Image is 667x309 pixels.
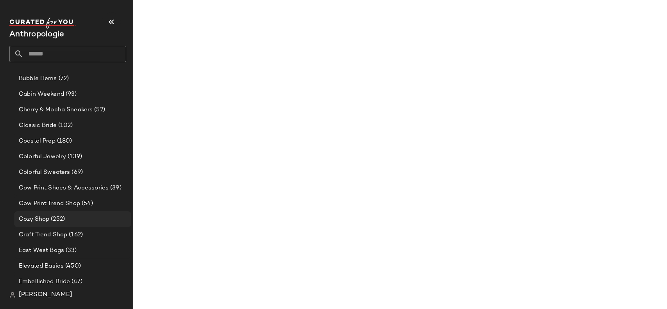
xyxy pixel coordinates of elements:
span: Cherry & Mocha Sneakers [19,105,93,114]
img: cfy_white_logo.C9jOOHJF.svg [9,18,76,29]
span: Current Company Name [9,30,64,39]
span: (72) [57,74,69,83]
span: (252) [49,215,65,224]
span: Embellished Bride [19,277,70,286]
span: Colorful Sweaters [19,168,70,177]
span: (102) [57,121,73,130]
span: Coastal Prep [19,137,55,146]
span: (54) [80,199,93,208]
span: (47) [70,277,82,286]
span: (33) [64,246,77,255]
span: (139) [66,152,82,161]
span: (450) [64,262,81,271]
span: Colorful Jewelry [19,152,66,161]
span: (39) [109,184,122,193]
span: Craft Trend Shop [19,230,67,239]
span: Cow Print Shoes & Accessories [19,184,109,193]
span: (52) [93,105,105,114]
span: [PERSON_NAME] [19,290,72,300]
span: Bubble Hems [19,74,57,83]
span: East West Bags [19,246,64,255]
span: (69) [70,168,83,177]
img: svg%3e [9,292,16,298]
span: (180) [55,137,72,146]
span: Classic Bride [19,121,57,130]
span: Elevated Basics [19,262,64,271]
span: (162) [67,230,83,239]
span: Cozy Shop [19,215,49,224]
span: (93) [64,90,77,99]
span: Cow Print Trend Shop [19,199,80,208]
span: Cabin Weekend [19,90,64,99]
